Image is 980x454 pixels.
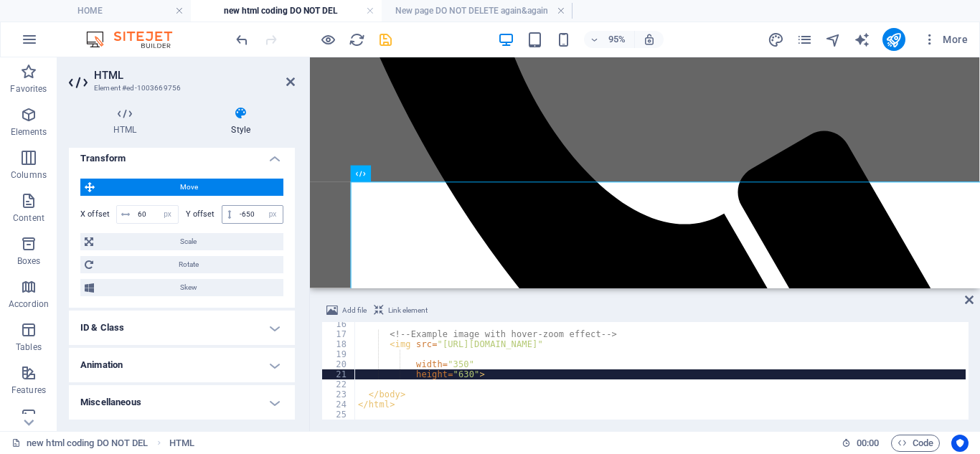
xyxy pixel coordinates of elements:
span: Skew [98,279,279,296]
span: 00 00 [857,435,879,452]
div: 17 [322,329,356,339]
i: Publish [885,32,902,48]
p: Elements [11,126,47,138]
i: AI Writer [854,32,870,48]
h4: ID & Class [69,311,295,345]
span: Code [897,435,933,452]
h4: Miscellaneous [69,385,295,420]
button: Link element [372,302,430,319]
p: Favorites [10,83,47,95]
div: 25 [322,410,356,420]
button: Usercentrics [951,435,969,452]
p: Accordion [9,298,49,310]
span: Move [99,179,279,196]
p: Tables [16,341,42,353]
h4: HTML [69,106,187,136]
i: Pages (Ctrl+Alt+S) [796,32,813,48]
p: Boxes [17,255,41,267]
div: 16 [322,319,356,329]
span: Link element [388,302,428,319]
h2: HTML [94,69,295,82]
button: Move [80,179,283,196]
nav: breadcrumb [169,435,194,452]
button: 95% [584,31,635,48]
div: 20 [322,359,356,369]
div: 24 [322,399,356,410]
h6: 95% [606,31,628,48]
i: Save (Ctrl+S) [377,32,394,48]
p: Columns [11,169,47,181]
i: Navigator [825,32,842,48]
div: 23 [322,389,356,399]
p: Content [13,212,44,224]
label: Y offset [186,210,222,218]
h4: Transform [69,141,295,167]
h4: New page DO NOT DELETE again&again [382,3,573,19]
span: Scale [98,233,279,250]
i: On resize automatically adjust zoom level to fit chosen device. [643,33,656,46]
div: 18 [322,339,356,349]
h4: Animation [69,348,295,382]
button: Code [891,435,940,452]
span: Rotate [98,256,279,273]
h4: new html coding DO NOT DEL [191,3,382,19]
button: design [768,31,785,48]
div: 19 [322,349,356,359]
i: Reload page [349,32,365,48]
img: Editor Logo [83,31,190,48]
button: Add file [324,302,369,319]
span: Click to select. Double-click to edit [169,435,194,452]
a: Click to cancel selection. Double-click to open Pages [11,435,149,452]
h4: Style [187,106,295,136]
button: navigator [825,31,842,48]
button: save [377,31,394,48]
p: Features [11,384,46,396]
label: X offset [80,210,116,218]
i: Undo: Change transform (Ctrl+Z) [234,32,250,48]
button: reload [348,31,365,48]
div: 22 [322,379,356,389]
button: undo [233,31,250,48]
span: : [867,438,869,448]
button: text_generator [854,31,871,48]
span: More [923,32,968,47]
button: Skew [80,279,283,296]
button: Rotate [80,256,283,273]
button: pages [796,31,814,48]
button: Scale [80,233,283,250]
button: More [917,28,974,51]
span: Add file [342,302,367,319]
h3: Element #ed-1003669756 [94,82,266,95]
div: 21 [322,369,356,379]
button: publish [882,28,905,51]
